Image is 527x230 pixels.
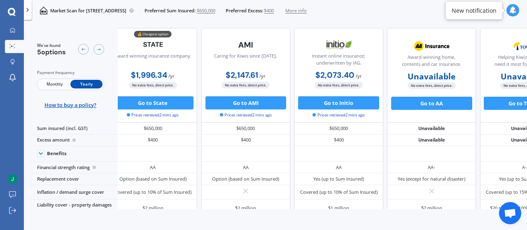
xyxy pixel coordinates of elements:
div: 💰 Cheapest option [134,31,172,37]
span: / yr [356,73,362,79]
div: Covered (up to 10% of Sum Insured) [300,189,378,195]
div: Excess amount [29,135,118,146]
div: $650,000 [294,123,383,134]
span: No extra fees, direct price. [408,82,456,88]
div: Yes (up to Sum Insured) [313,176,364,182]
div: Yes (except for natural disaster) [398,176,465,182]
b: $1,996.34 [131,70,167,80]
span: $400 [264,7,274,14]
img: AMI-text-1.webp [224,37,268,53]
div: Option (based on Sum Insured) [119,176,187,182]
div: Sum insured (incl. GST) [29,123,118,134]
div: Unavailable [387,123,476,134]
div: $2 million [142,205,163,211]
div: $2 million [421,205,442,211]
span: / yr [168,73,175,79]
span: Monthly [38,80,70,88]
span: We've found [37,43,66,49]
button: Go to AMI [205,96,287,109]
div: Financial strength rating [29,162,118,173]
div: A- [522,164,527,171]
div: AA [336,164,342,171]
div: $1 million [328,205,349,211]
div: $2 million [235,205,256,211]
button: Go to AA [391,97,472,110]
div: New notification [452,6,497,14]
div: Replacement cover [29,173,118,185]
div: $400 [201,135,290,146]
div: $650,000 [108,123,197,134]
div: Option (based on Sum Insured) [212,176,279,182]
div: AA [243,164,249,171]
div: $650,000 [201,123,290,134]
span: No extra fees, direct price. [222,82,270,88]
div: Payment frequency [37,70,104,76]
span: / yr [259,73,266,79]
div: $400 [108,135,197,146]
p: Market Scan for [STREET_ADDRESS] [50,7,126,14]
span: 5 options [37,48,66,56]
span: Preferred Excess: [226,7,263,14]
div: Inflation / demand surge cover [29,185,118,200]
div: AA [150,164,156,171]
button: Go to State [112,96,194,109]
div: Award winning insurance company. [114,53,191,69]
span: No extra fees, direct price. [315,82,363,88]
span: No extra fees, direct price. [129,82,177,88]
div: Caring for Kiwis since [DATE]. [214,53,277,69]
div: $400 [294,135,383,146]
span: Prices retrieved 2 mins ago [127,112,179,118]
span: $650,000 [197,7,215,14]
b: Unavailable [408,73,455,80]
div: Open chat [499,202,521,224]
b: $2,073.40 [315,70,354,80]
div: Award-winning home, contents and car insurance. [393,54,470,70]
b: $2,147.61 [226,70,258,80]
span: Preferred Sum Insured: [145,7,196,14]
div: Covered (up to 10% of Sum Insured) [114,189,191,195]
div: Benefits [47,151,67,156]
span: Yearly [70,80,103,88]
img: AA.webp [410,38,453,54]
span: How to buy a policy? [44,102,96,108]
img: ACg8ocJruXaUyPu1rWQUEyBmkuNDjP5VNTO7VvjRx5MD2uxv7V3ppA=s96-c [7,174,17,184]
span: Prices retrieved 2 mins ago [312,112,364,118]
div: Instant online insurance; underwritten by IAG. [300,53,377,69]
img: home-and-contents.b802091223b8502ef2dd.svg [40,7,47,14]
span: More info [285,7,307,14]
span: Prices retrieved 2 mins ago [220,112,272,118]
div: Liability cover - property damages / bodily injury [29,200,118,218]
div: Unavailable [387,135,476,146]
button: Go to Initio [298,96,379,109]
img: Initio.webp [317,37,361,53]
img: State-text-1.webp [131,37,175,52]
div: AA- [428,164,435,171]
